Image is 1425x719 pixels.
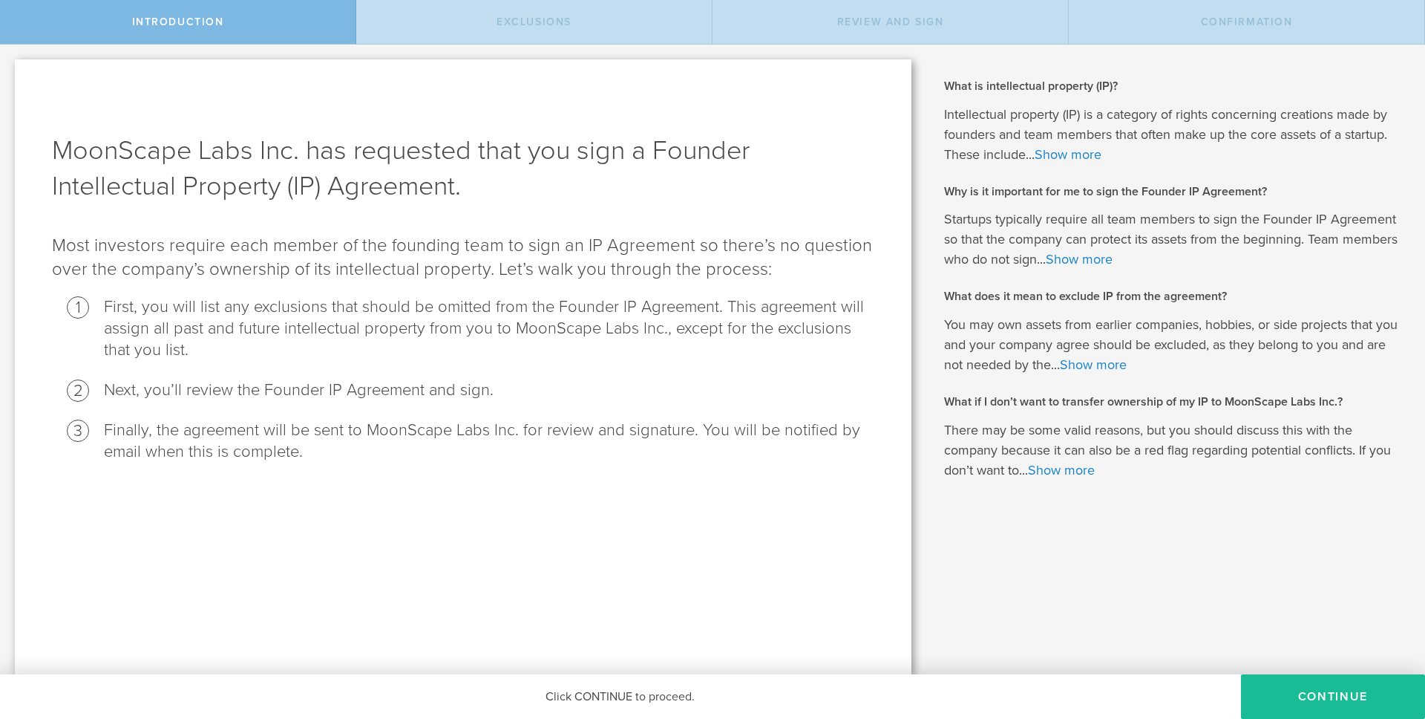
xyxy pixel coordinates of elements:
p: You may own assets from earlier companies, hobbies, or side projects that you and your company ag... [944,315,1403,375]
h2: What is intellectual property (IP)? [944,78,1403,94]
a: Show more [1035,146,1101,163]
p: Most investors require each member of the founding team to sign an IP Agreement so there’s no que... [52,234,874,282]
h2: Why is it important for me to sign the Founder IP Agreement? [944,183,1403,200]
span: Confirmation [1201,16,1293,28]
p: There may be some valid reasons, but you should discuss this with the company because it can also... [944,420,1403,481]
h2: What if I don’t want to transfer ownership of my IP to MoonScape Labs Inc.? [944,394,1403,410]
li: First, you will list any exclusions that should be omitted from the Founder IP Agreement. This ag... [104,296,874,361]
h1: MoonScape Labs Inc. has requested that you sign a Founder Intellectual Property (IP) Agreement. [52,133,874,204]
span: Review and Sign [837,16,944,28]
h2: What does it mean to exclude IP from the agreement? [944,288,1403,305]
p: Intellectual property (IP) is a category of rights concerning creations made by founders and team... [944,105,1403,165]
p: Startups typically require all team members to sign the Founder IP Agreement so that the company ... [944,209,1403,270]
span: Introduction [132,16,224,28]
li: Next, you’ll review the Founder IP Agreement and sign. [104,380,874,401]
li: Finally, the agreement will be sent to MoonScape Labs Inc. for review and signature. You will be ... [104,420,874,463]
a: Show more [1060,357,1127,373]
a: Show more [1028,462,1095,478]
span: Exclusions [497,16,571,28]
button: Continue [1241,674,1425,719]
a: Show more [1046,251,1113,267]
